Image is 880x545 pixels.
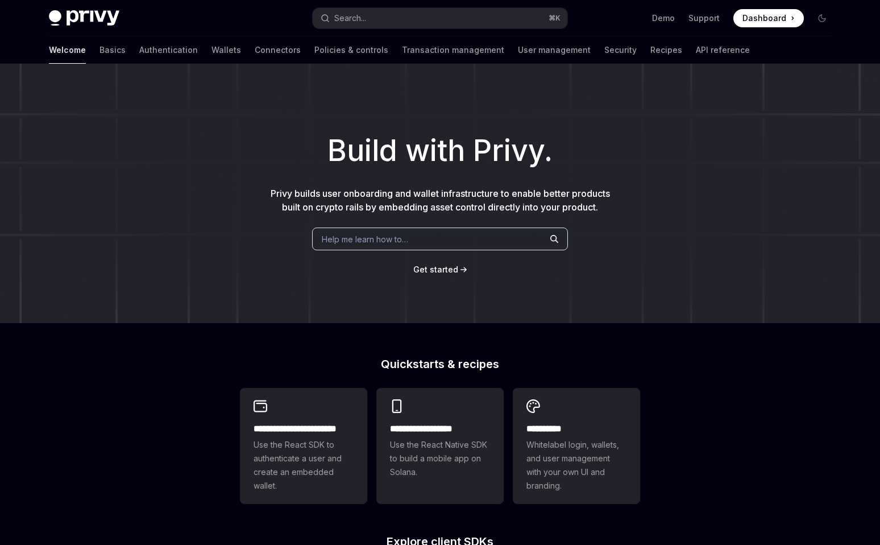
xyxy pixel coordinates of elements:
[99,36,126,64] a: Basics
[313,8,567,28] button: Search...⌘K
[211,36,241,64] a: Wallets
[240,358,640,370] h2: Quickstarts & recipes
[254,438,354,493] span: Use the React SDK to authenticate a user and create an embedded wallet.
[376,388,504,504] a: **** **** **** ***Use the React Native SDK to build a mobile app on Solana.
[513,388,640,504] a: **** *****Whitelabel login, wallets, and user management with your own UI and branding.
[650,36,682,64] a: Recipes
[696,36,750,64] a: API reference
[604,36,637,64] a: Security
[549,14,561,23] span: ⌘ K
[49,10,119,26] img: dark logo
[334,11,366,25] div: Search...
[413,265,458,274] span: Get started
[314,36,388,64] a: Policies & controls
[49,36,86,64] a: Welcome
[322,233,408,245] span: Help me learn how to…
[390,438,490,479] span: Use the React Native SDK to build a mobile app on Solana.
[402,36,504,64] a: Transaction management
[518,36,591,64] a: User management
[271,188,610,213] span: Privy builds user onboarding and wallet infrastructure to enable better products built on crypto ...
[413,264,458,275] a: Get started
[742,13,786,24] span: Dashboard
[139,36,198,64] a: Authentication
[18,129,862,173] h1: Build with Privy.
[652,13,675,24] a: Demo
[526,438,626,493] span: Whitelabel login, wallets, and user management with your own UI and branding.
[688,13,720,24] a: Support
[255,36,301,64] a: Connectors
[813,9,831,27] button: Toggle dark mode
[733,9,804,27] a: Dashboard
